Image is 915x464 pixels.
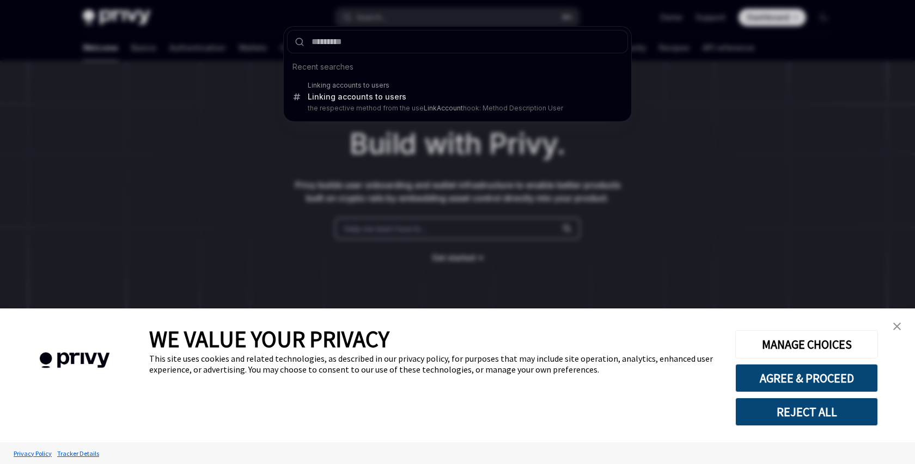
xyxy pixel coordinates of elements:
[149,353,719,375] div: This site uses cookies and related technologies, as described in our privacy policy, for purposes...
[735,398,878,426] button: REJECT ALL
[735,330,878,358] button: MANAGE CHOICES
[424,104,463,112] b: LinkAccount
[292,61,353,72] span: Recent searches
[149,325,389,353] span: WE VALUE YOUR PRIVACY
[886,315,908,337] a: close banner
[54,444,102,463] a: Tracker Details
[308,81,389,90] div: Linking accounts to users
[11,444,54,463] a: Privacy Policy
[16,337,133,384] img: company logo
[735,364,878,392] button: AGREE & PROCEED
[893,323,901,330] img: close banner
[308,92,406,102] div: Linking accounts to users
[308,104,605,113] p: the respective method from the use hook: Method Description User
